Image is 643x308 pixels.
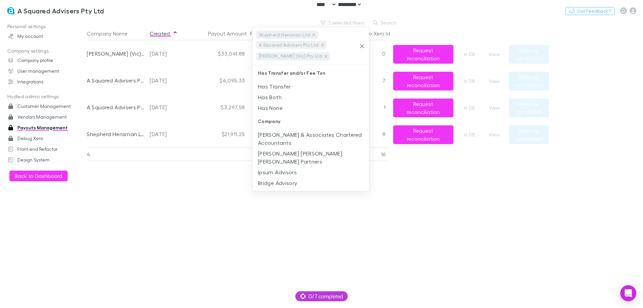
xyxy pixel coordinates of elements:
[620,285,636,301] div: Open Intercom Messenger
[253,65,369,81] div: Has Transfer and/or Fee Txn
[256,41,327,49] div: A Squared Advisers Pty Ltd
[357,42,367,51] button: Clear
[253,178,369,188] li: Bridge Advisory
[257,52,325,60] span: [PERSON_NAME] (Vic) Pty Ltd
[253,148,369,167] li: [PERSON_NAME] [PERSON_NAME] [PERSON_NAME] Partners
[256,52,330,60] div: [PERSON_NAME] (Vic) Pty Ltd
[253,81,369,92] li: Has Transfer
[257,41,321,49] span: A Squared Advisers Pty Ltd
[253,92,369,103] li: Has Both
[257,31,312,39] span: Shepherd Hensman Ltd
[256,31,318,39] div: Shepherd Hensman Ltd
[253,129,369,148] li: [PERSON_NAME] & Associates Chartered Accountants
[253,113,369,129] div: Company
[253,103,369,113] li: Has None
[253,167,369,178] li: Ipsum Advisors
